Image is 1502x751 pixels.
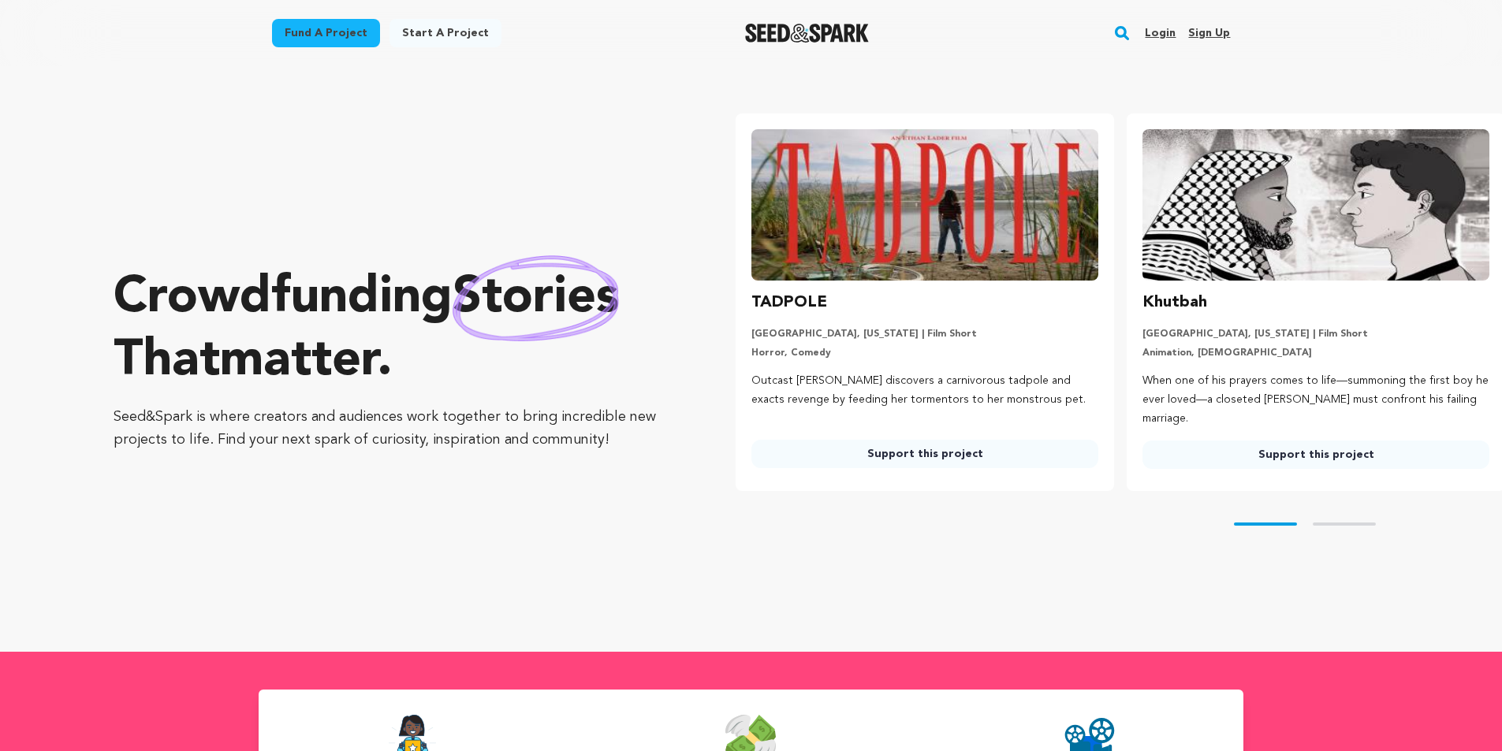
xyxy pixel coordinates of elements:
a: Sign up [1188,20,1230,46]
a: Seed&Spark Homepage [745,24,869,43]
p: Seed&Spark is where creators and audiences work together to bring incredible new projects to life... [114,406,673,452]
h3: Khutbah [1142,290,1207,315]
img: Seed&Spark Logo Dark Mode [745,24,869,43]
a: Support this project [1142,441,1489,469]
a: Login [1145,20,1176,46]
p: [GEOGRAPHIC_DATA], [US_STATE] | Film Short [1142,328,1489,340]
span: matter [220,336,377,387]
img: TADPOLE image [751,129,1098,281]
p: Horror, Comedy [751,347,1098,359]
a: Start a project [389,19,501,47]
h3: TADPOLE [751,290,827,315]
a: Support this project [751,440,1098,468]
a: Fund a project [272,19,380,47]
p: [GEOGRAPHIC_DATA], [US_STATE] | Film Short [751,328,1098,340]
p: Outcast [PERSON_NAME] discovers a carnivorous tadpole and exacts revenge by feeding her tormentor... [751,372,1098,410]
img: Khutbah image [1142,129,1489,281]
p: Crowdfunding that . [114,267,673,393]
p: When one of his prayers comes to life—summoning the first boy he ever loved—a closeted [PERSON_NA... [1142,372,1489,428]
p: Animation, [DEMOGRAPHIC_DATA] [1142,347,1489,359]
img: hand sketched image [453,255,619,341]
